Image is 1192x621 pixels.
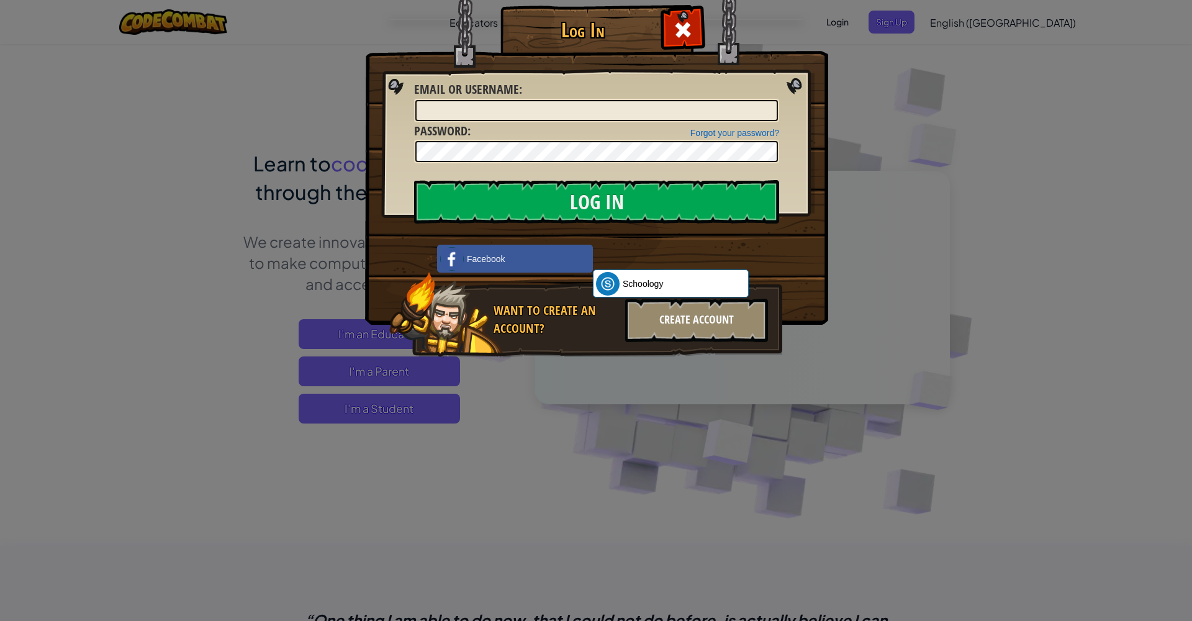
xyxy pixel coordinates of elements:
[414,81,519,97] span: Email or Username
[625,299,768,342] div: Create Account
[503,19,662,41] h1: Log In
[440,247,464,271] img: facebook_small.png
[494,302,618,337] div: Want to create an account?
[414,81,522,99] label: :
[593,243,712,271] div: ลงชื่อเข้าใช้ด้วย Google เปิดในแท็บใหม่
[690,128,779,138] a: Forgot your password?
[414,122,471,140] label: :
[596,272,620,296] img: schoology.png
[467,253,505,265] span: Facebook
[414,180,779,224] input: Log In
[937,12,1180,170] iframe: กล่องโต้ตอบลงชื่อเข้าใช้ด้วย Google
[623,278,663,290] span: Schoology
[587,243,718,271] iframe: ปุ่มลงชื่อเข้าใช้ด้วย Google
[414,122,467,139] span: Password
